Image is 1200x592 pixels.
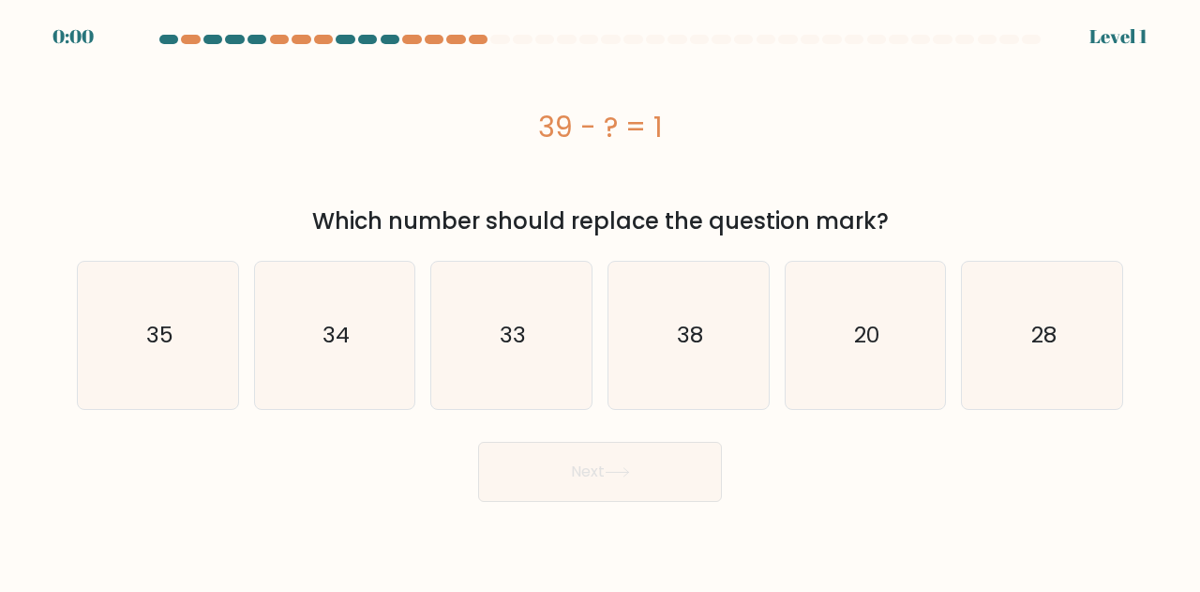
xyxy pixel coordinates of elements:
text: 34 [322,320,350,351]
div: Which number should replace the question mark? [88,205,1112,238]
text: 28 [1031,320,1057,351]
text: 33 [500,320,526,351]
text: 38 [677,320,703,351]
button: Next [478,442,722,502]
div: 0:00 [52,23,94,51]
text: 35 [145,320,172,351]
div: Level 1 [1089,23,1147,51]
text: 20 [854,320,879,351]
div: 39 - ? = 1 [77,106,1123,148]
